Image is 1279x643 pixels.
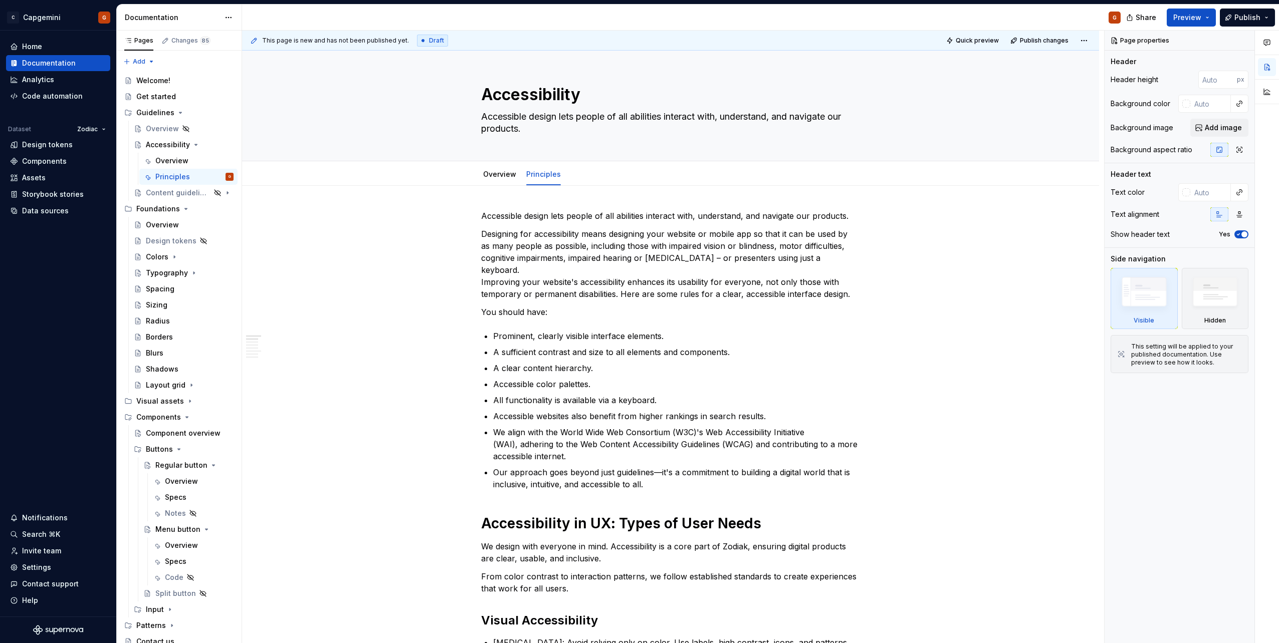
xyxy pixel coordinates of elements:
button: Share [1121,9,1163,27]
h2: Visual Accessibility [481,612,860,628]
div: Foundations [120,201,238,217]
div: Layout grid [146,380,185,390]
div: Colors [146,252,168,262]
a: Data sources [6,203,110,219]
button: Preview [1167,9,1216,27]
button: Publish changes [1007,34,1073,48]
a: Split button [139,585,238,601]
button: Add [120,55,158,69]
div: Principles [155,172,190,182]
div: Header text [1111,169,1151,179]
div: Settings [22,562,51,572]
a: Notes [149,505,238,521]
button: Contact support [6,576,110,592]
a: Settings [6,559,110,575]
span: Add [133,58,145,66]
div: Changes [171,37,210,45]
div: Invite team [22,546,61,556]
div: Hidden [1182,268,1249,329]
div: Search ⌘K [22,529,60,539]
span: 85 [200,37,210,45]
span: Preview [1173,13,1201,23]
p: Accessible websites also benefit from higher rankings in search results. [493,410,860,422]
div: Visible [1134,316,1154,325]
a: Supernova Logo [33,625,83,635]
div: Design tokens [22,140,73,150]
span: Quick preview [956,37,999,45]
a: Documentation [6,55,110,71]
div: Typography [146,268,188,278]
p: We align with the World Wide Web Consortium (W3C)'s Web Accessibility Initiative (WAI), adhering ... [493,426,860,462]
div: Side navigation [1111,254,1166,264]
div: Overview [146,124,179,134]
div: Notifications [22,513,68,523]
a: PrinciplesG [139,169,238,185]
button: Search ⌘K [6,526,110,542]
div: Accessibility [146,140,190,150]
div: Blurs [146,348,163,358]
span: Draft [429,37,444,45]
div: Storybook stories [22,189,84,199]
div: Components [22,156,67,166]
a: Typography [130,265,238,281]
p: Accessible color palettes. [493,378,860,390]
a: Borders [130,329,238,345]
p: px [1237,76,1244,84]
a: Principles [526,170,561,178]
div: Split button [155,588,196,598]
div: Dataset [8,125,31,133]
input: Auto [1190,95,1231,113]
span: Add image [1205,123,1242,133]
div: Patterns [136,620,166,630]
div: Components [120,409,238,425]
div: Specs [165,556,186,566]
p: Prominent, clearly visible interface elements. [493,330,860,342]
a: Components [6,153,110,169]
div: Component overview [146,428,221,438]
a: Overview [149,473,238,489]
a: Layout grid [130,377,238,393]
div: C [7,12,19,24]
div: Guidelines [136,108,174,118]
div: Patterns [120,617,238,633]
p: Designing for accessibility means designing your website or mobile app so that it can be used by ... [481,228,860,300]
a: Accessibility [130,137,238,153]
div: Overview [165,476,198,486]
div: Principles [522,163,565,184]
div: Buttons [130,441,238,457]
span: This page is new and has not been published yet. [262,37,409,45]
div: Specs [165,492,186,502]
div: Input [130,601,238,617]
button: Zodiac [73,122,110,136]
a: Assets [6,170,110,186]
h1: Accessibility in UX: Types of User Needs [481,514,860,532]
div: Pages [124,37,153,45]
div: G [102,14,106,22]
a: Colors [130,249,238,265]
a: Overview [139,153,238,169]
a: Blurs [130,345,238,361]
div: Documentation [22,58,76,68]
a: Analytics [6,72,110,88]
p: All functionality is available via a keyboard. [493,394,860,406]
div: Shadows [146,364,178,374]
div: Text alignment [1111,209,1159,219]
div: Show header text [1111,229,1170,239]
a: Specs [149,489,238,505]
p: A clear content hierarchy. [493,362,860,374]
div: Overview [479,163,520,184]
div: Contact support [22,579,79,589]
div: Visible [1111,268,1178,329]
a: Radius [130,313,238,329]
a: Specs [149,553,238,569]
a: Spacing [130,281,238,297]
a: Storybook stories [6,186,110,202]
span: Publish [1234,13,1260,23]
a: Regular button [139,457,238,473]
div: Regular button [155,460,207,470]
div: Get started [136,92,176,102]
textarea: Accessibility [479,83,858,107]
div: Header [1111,57,1136,67]
div: Components [136,412,181,422]
div: Visual assets [136,396,184,406]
